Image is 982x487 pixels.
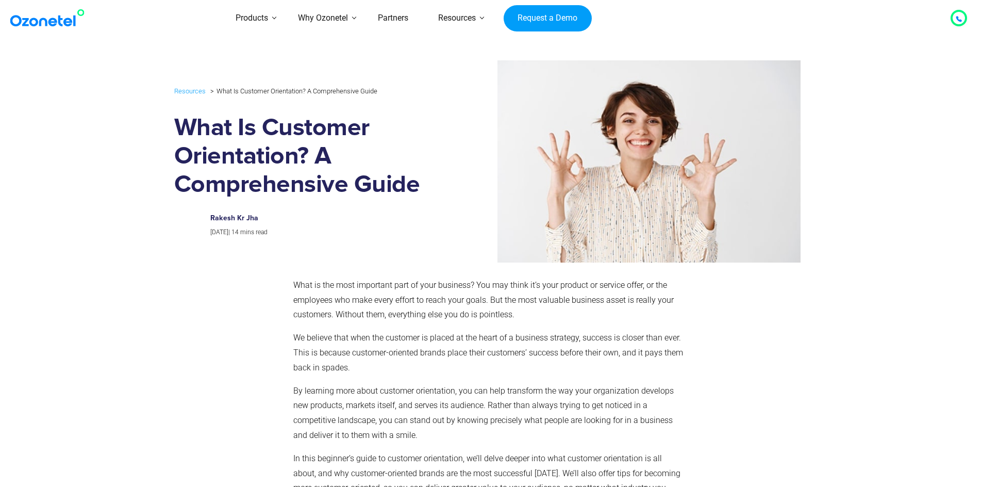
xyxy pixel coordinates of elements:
[293,384,685,443] p: By learning more about customer orientation, you can help transform the way your organization dev...
[210,214,428,223] h6: Rakesh Kr Jha
[210,227,428,238] p: |
[231,229,239,236] span: 14
[208,85,377,98] li: What Is Customer Orientation? A Comprehensive Guide
[504,5,592,32] a: Request a Demo
[293,278,685,322] p: What is the most important part of your business? You may think it’s your product or service offe...
[174,85,206,97] a: Resources
[240,229,268,236] span: mins read
[210,229,228,236] span: [DATE]
[293,331,685,375] p: We believe that when the customer is placed at the heart of a business strategy, success is close...
[174,114,439,199] h1: What Is Customer Orientation? A Comprehensive Guide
